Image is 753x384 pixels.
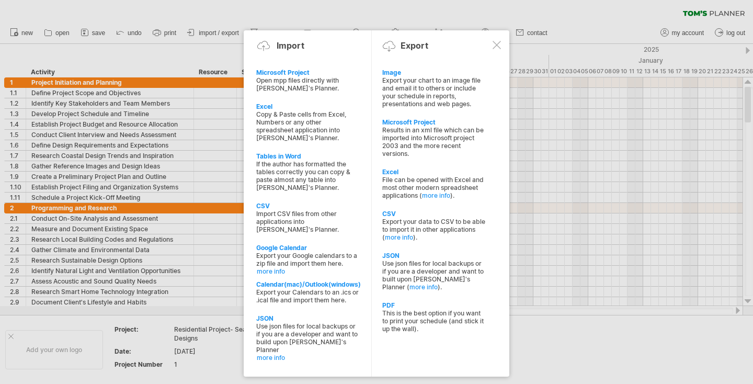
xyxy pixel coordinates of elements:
div: Microsoft Project [382,118,486,126]
div: Export your chart to an image file and email it to others or include your schedule in reports, pr... [382,76,486,108]
a: more info [422,191,450,199]
div: File can be opened with Excel and most other modern spreadsheet applications ( ). [382,176,486,199]
div: Excel [382,168,486,176]
div: Excel [256,103,360,110]
div: Export your data to CSV to be able to import it in other applications ( ). [382,218,486,241]
div: Image [382,69,486,76]
div: Copy & Paste cells from Excel, Numbers or any other spreadsheet application into [PERSON_NAME]'s ... [256,110,360,142]
div: Export [401,40,428,51]
a: more info [385,233,413,241]
div: This is the best option if you want to print your schedule (and stick it up the wall). [382,309,486,333]
div: Tables in Word [256,152,360,160]
div: CSV [382,210,486,218]
div: Import [277,40,304,51]
a: more info [409,283,438,291]
div: Results in an xml file which can be imported into Microsoft project 2003 and the more recent vers... [382,126,486,157]
div: Use json files for local backups or if you are a developer and want to built upon [PERSON_NAME]'s... [382,259,486,291]
div: PDF [382,301,486,309]
a: more info [257,354,360,362]
div: JSON [382,252,486,259]
div: If the author has formatted the tables correctly you can copy & paste almost any table into [PERS... [256,160,360,191]
a: more info [257,267,360,275]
